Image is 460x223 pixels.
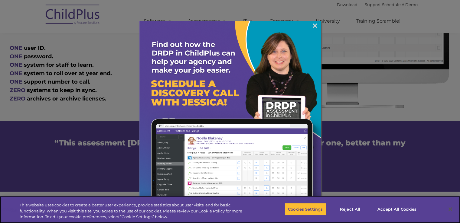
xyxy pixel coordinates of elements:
[444,202,457,216] button: Close
[312,23,318,29] a: ×
[374,203,420,215] button: Accept All Cookies
[285,203,326,215] button: Cookies Settings
[20,202,253,220] div: This website uses cookies to create a better user experience, provide statistics about user visit...
[331,203,369,215] button: Reject All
